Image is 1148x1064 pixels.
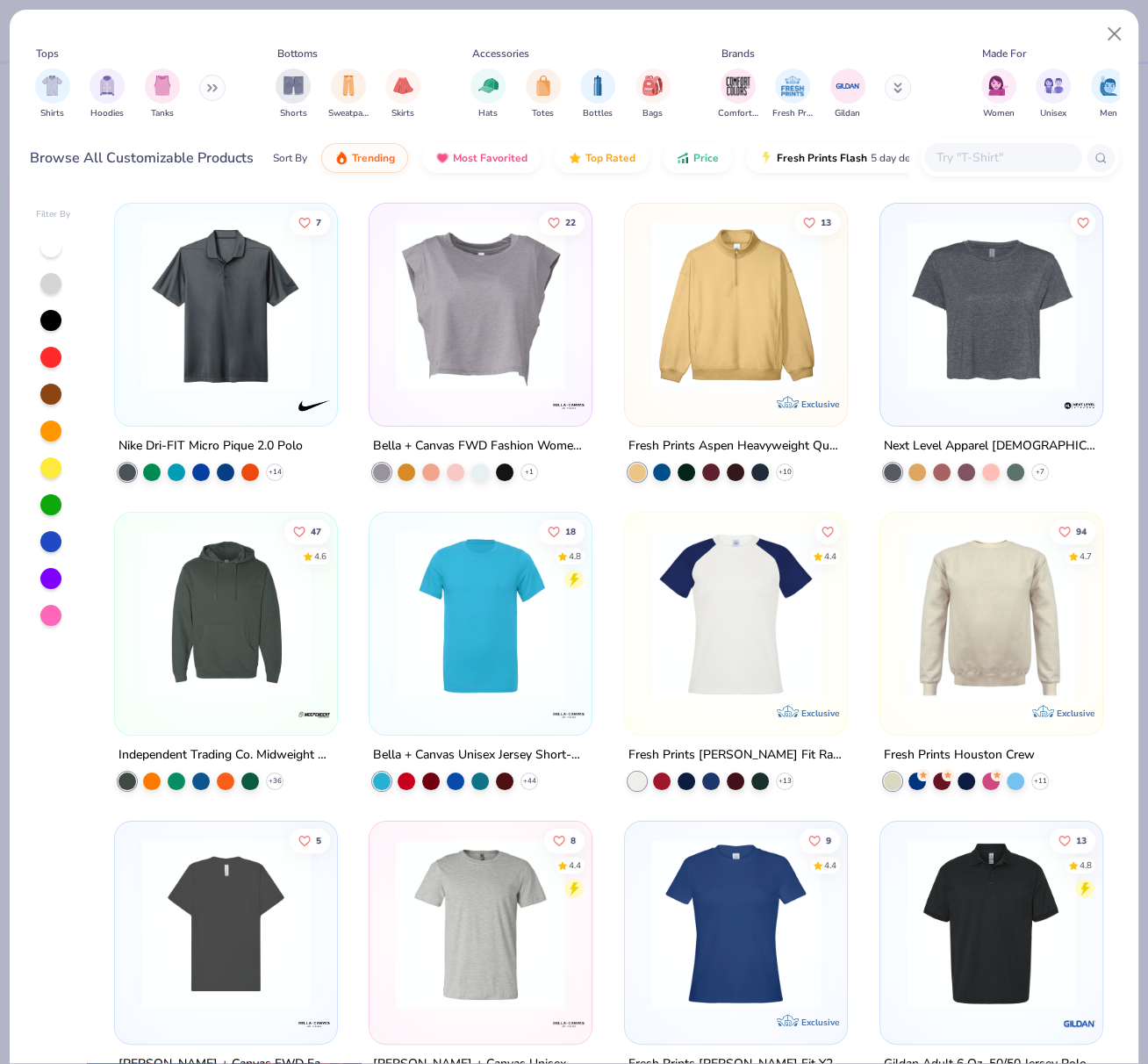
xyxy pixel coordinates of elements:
img: Bella + Canvas logo [551,388,586,423]
img: 21fda654-1eb2-4c2c-b188-be26a870e180 [133,221,319,391]
div: Fresh Prints [PERSON_NAME] Fit Raglan Shirt [628,744,843,766]
button: Like [794,210,840,234]
img: 596d7813-90a6-4c51-a1ae-3edb686a0858 [319,838,506,1008]
div: filter for Shirts [35,68,70,120]
img: Fresh Prints Image [779,73,806,99]
span: + 10 [778,467,792,478]
div: Next Level Apparel [DEMOGRAPHIC_DATA]' Festival Cali Crop T-Shirt [884,435,1099,457]
button: filter button [635,68,671,120]
button: Most Favorited [422,143,541,173]
div: 4.6 [314,550,326,563]
span: 13 [821,218,831,226]
img: a5fef0f3-26ac-4d1f-8e04-62fc7b7c0c3a [642,221,829,391]
img: Nike logo [296,388,331,423]
button: filter button [35,68,70,120]
img: Skirts Image [393,75,413,96]
button: Like [290,210,330,234]
img: trending.gif [334,151,348,165]
div: filter for Bags [635,68,671,120]
img: Unisex Image [1044,75,1064,96]
button: filter button [1036,68,1071,120]
img: f8659b9a-ffcf-4c66-8fab-d697857cb3ac [898,530,1085,700]
span: Fresh Prints [772,107,813,120]
button: filter button [276,68,311,120]
img: 24bf7366-3a35-45c3-93fe-33e7e862fc5a [319,221,506,391]
img: Bella + Canvas logo [296,1005,331,1040]
div: filter for Gildan [830,68,865,120]
span: 9 [826,836,831,845]
div: filter for Hoodies [90,68,125,120]
button: Close [1098,18,1131,51]
span: Tanks [151,107,174,120]
span: + 14 [268,467,281,478]
div: 4.4 [824,859,836,872]
div: Bottoms [277,46,318,61]
button: filter button [772,68,813,120]
span: Hoodies [90,107,124,120]
span: Comfort Colors [718,107,758,120]
span: Gildan [835,107,860,120]
div: Nike Dri-FIT Micro Pique 2.0 Polo [118,435,303,457]
img: c38c874d-42b5-4d71-8780-7fdc484300a7 [898,221,1085,391]
img: Sweatpants Image [339,75,358,96]
span: Sweatpants [328,107,369,120]
img: Bags Image [642,75,662,96]
img: Independent Trading Co. logo [296,696,331,731]
span: Trending [352,151,395,165]
div: Fresh Prints Houston Crew [884,744,1035,766]
span: + 11 [1033,775,1046,786]
div: filter for Sweatpants [328,68,369,120]
img: Men Image [1099,75,1118,96]
span: Women [983,107,1015,120]
div: filter for Skirts [385,68,420,120]
span: Exclusive [801,399,839,410]
span: 5 day delivery [871,148,936,169]
span: 47 [311,527,321,536]
img: Shorts Image [283,75,304,96]
button: filter button [580,68,615,120]
span: Fresh Prints Flash [777,151,867,165]
span: Exclusive [801,707,839,718]
span: 22 [566,218,577,226]
img: 6a9a0a85-ee36-4a89-9588-981a92e8a910 [642,838,829,1008]
span: 7 [316,218,321,226]
span: 94 [1076,527,1087,536]
span: Bottles [583,107,613,120]
button: Like [1050,519,1095,543]
div: 4.8 [1080,859,1092,872]
button: Like [1050,828,1095,852]
span: + 44 [523,775,536,786]
span: Top Rated [585,151,635,165]
div: 4.8 [570,550,582,563]
button: filter button [470,68,506,120]
span: + 1 [525,467,534,478]
button: filter button [1091,68,1126,120]
img: most_fav.gif [435,151,449,165]
img: Tanks Image [153,75,172,96]
span: + 13 [778,775,792,786]
input: Try "T-Shirt" [935,147,1070,168]
button: Like [815,519,840,543]
div: filter for Fresh Prints [772,68,813,120]
button: Like [1071,210,1095,234]
div: filter for Bottles [580,68,615,120]
div: filter for Tanks [145,68,180,120]
img: f3578044-5347-4f5b-bee1-96e6609b0b28 [133,838,319,1008]
span: Skirts [391,107,414,120]
button: filter button [145,68,180,120]
img: Women Image [988,75,1008,96]
button: filter button [981,68,1016,120]
img: 58f3562e-1865-49f9-a059-47c567f7ec2e [898,838,1085,1008]
button: filter button [526,68,561,120]
button: Like [540,210,585,234]
img: Next Level Apparel logo [1062,388,1097,423]
img: Bella + Canvas logo [551,696,586,731]
button: Top Rated [555,143,649,173]
span: Exclusive [801,1016,839,1027]
div: Accessories [472,46,529,61]
button: filter button [90,68,125,120]
div: Bella + Canvas FWD Fashion Women's Festival Crop Tank [373,435,588,457]
span: Shirts [40,107,64,120]
button: filter button [830,68,865,120]
img: Comfort Colors Image [725,73,751,99]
